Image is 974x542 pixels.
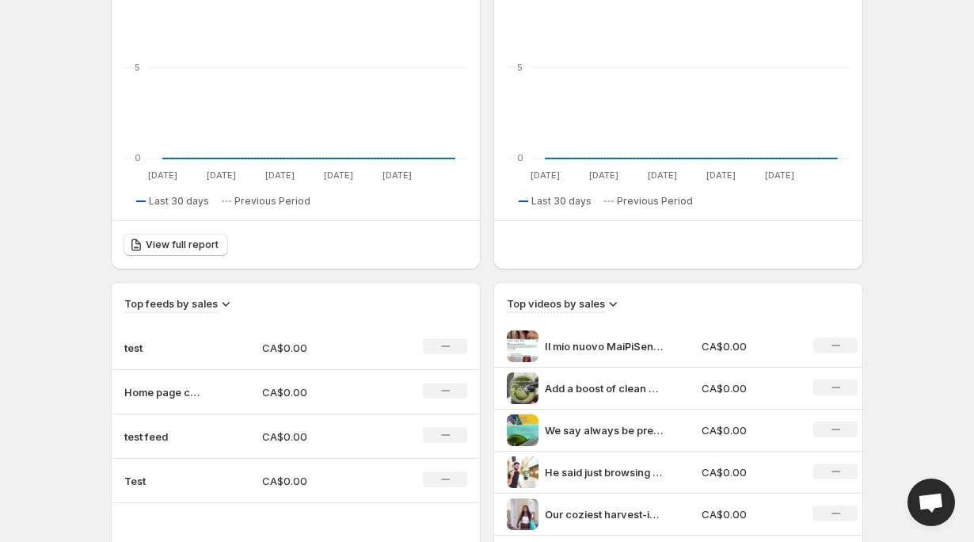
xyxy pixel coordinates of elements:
a: View full report [124,234,228,256]
img: Our coziest harvest-inspired flavours are back ready to be sipped with a good book a support blan... [507,498,538,530]
text: 0 [517,152,523,163]
p: Test [124,473,204,489]
text: 0 [135,152,141,163]
p: Our coziest harvest-inspired flavours are back ready to be sipped with a good book a support blan... [545,506,664,522]
p: test feed [124,429,204,445]
text: [DATE] [706,170,736,181]
p: CA$0.00 [262,384,375,400]
p: CA$0.00 [262,340,375,356]
p: test [124,340,204,356]
text: 5 [517,62,523,73]
text: [DATE] [531,170,560,181]
p: CA$0.00 [702,338,795,354]
p: CA$0.00 [702,464,795,480]
img: He said just browsing then turned it into a full-on fashion show oa4_ [507,456,538,488]
p: Add a boost of clean energy to your frozen CREAMi treats with DAVIDsTEAs organic matcha If we had... [545,380,664,396]
p: CA$0.00 [702,506,795,522]
text: [DATE] [207,170,236,181]
text: [DATE] [589,170,618,181]
p: We say always be prepared Mieux vaut toujours tre bien prpars [545,422,664,438]
img: Il mio nuovo MaiPiSenza Forever Young texture cremosa ed avvolgente per unimmediata sensazione di... [507,330,538,362]
img: We say always be prepared Mieux vaut toujours tre bien prpars [507,414,538,446]
text: [DATE] [765,170,794,181]
p: CA$0.00 [262,429,375,445]
text: [DATE] [648,170,677,181]
span: Previous Period [617,195,693,208]
p: Home page carousel [124,384,204,400]
text: 5 [135,62,140,73]
span: Last 30 days [531,195,592,208]
p: CA$0.00 [702,422,795,438]
img: Add a boost of clean energy to your frozen CREAMi treats with DAVIDsTEAs organic matcha If we had... [507,372,538,404]
text: [DATE] [324,170,353,181]
p: Il mio nuovo MaiPiSenza Forever Young texture cremosa ed avvolgente per unimmediata sensazione di... [545,338,664,354]
h3: Top videos by sales [507,296,605,311]
h3: Top feeds by sales [124,296,218,311]
text: [DATE] [265,170,295,181]
span: Last 30 days [149,195,209,208]
text: [DATE] [148,170,177,181]
p: CA$0.00 [262,473,375,489]
text: [DATE] [382,170,412,181]
div: Open chat [907,479,955,526]
p: He said just browsing then turned it into a full-on fashion show oa4_ [545,464,664,480]
span: View full report [146,239,219,251]
p: CA$0.00 [702,380,795,396]
span: Previous Period [234,195,310,208]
